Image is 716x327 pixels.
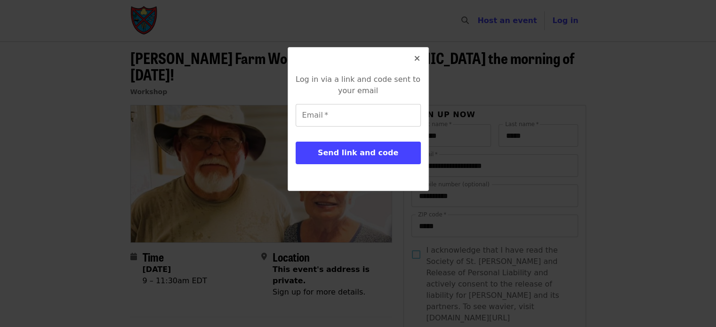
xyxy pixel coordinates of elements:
span: Send link and code [318,148,398,157]
i: times icon [414,54,420,63]
button: Close [406,48,428,70]
input: [object Object] [296,104,421,127]
span: Log in via a link and code sent to your email [296,75,420,95]
button: Send link and code [296,142,421,164]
